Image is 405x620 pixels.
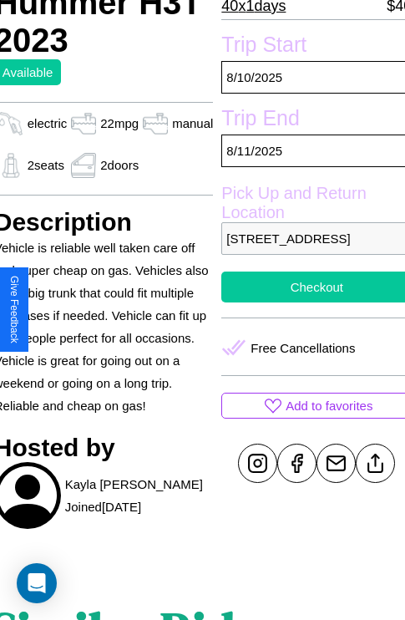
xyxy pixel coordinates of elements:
p: 2 doors [100,154,139,176]
p: Joined [DATE] [65,495,141,518]
div: Open Intercom Messenger [17,563,57,603]
div: Give Feedback [8,276,20,343]
p: 22 mpg [100,112,139,135]
p: Available [3,61,53,84]
p: 2 seats [28,154,64,176]
p: manual [172,112,213,135]
p: electric [28,112,68,135]
img: gas [139,111,172,136]
p: Kayla [PERSON_NAME] [65,473,203,495]
p: Free Cancellations [251,337,355,359]
img: gas [67,153,100,178]
p: Add to favorites [286,394,372,417]
img: gas [67,111,100,136]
